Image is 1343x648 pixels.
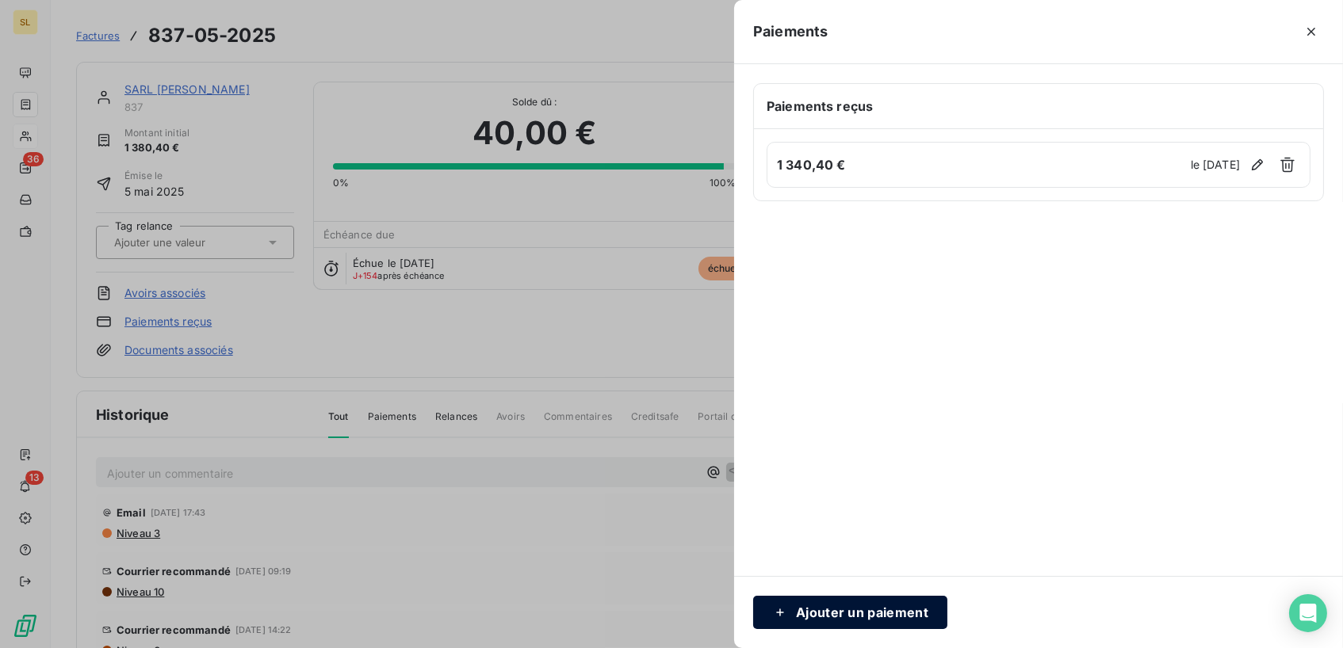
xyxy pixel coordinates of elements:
[753,21,828,43] h5: Paiements
[767,97,1310,116] h6: Paiements reçus
[753,596,947,629] button: Ajouter un paiement
[777,155,1186,174] h6: 1 340,40 €
[1289,594,1327,632] div: Open Intercom Messenger
[1191,157,1240,173] span: le [DATE]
